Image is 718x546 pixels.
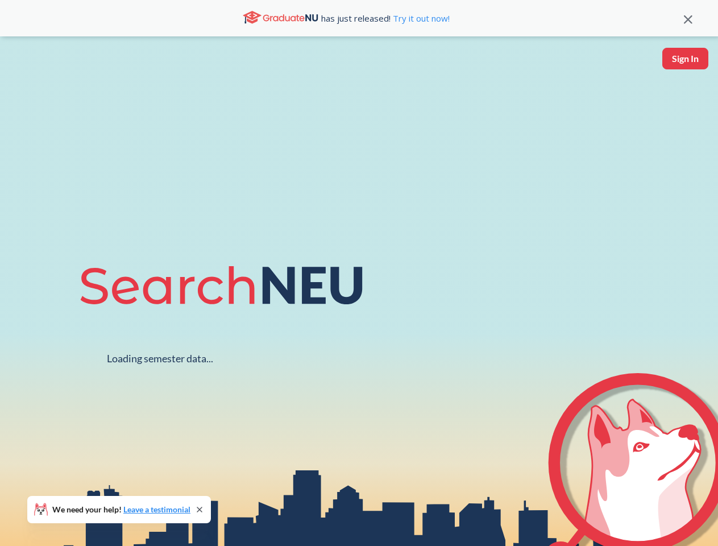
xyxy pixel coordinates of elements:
[662,48,708,69] button: Sign In
[391,13,450,24] a: Try it out now!
[107,352,213,365] div: Loading semester data...
[52,506,190,514] span: We need your help!
[123,504,190,514] a: Leave a testimonial
[11,48,38,82] img: sandbox logo
[11,48,38,86] a: sandbox logo
[321,12,450,24] span: has just released!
